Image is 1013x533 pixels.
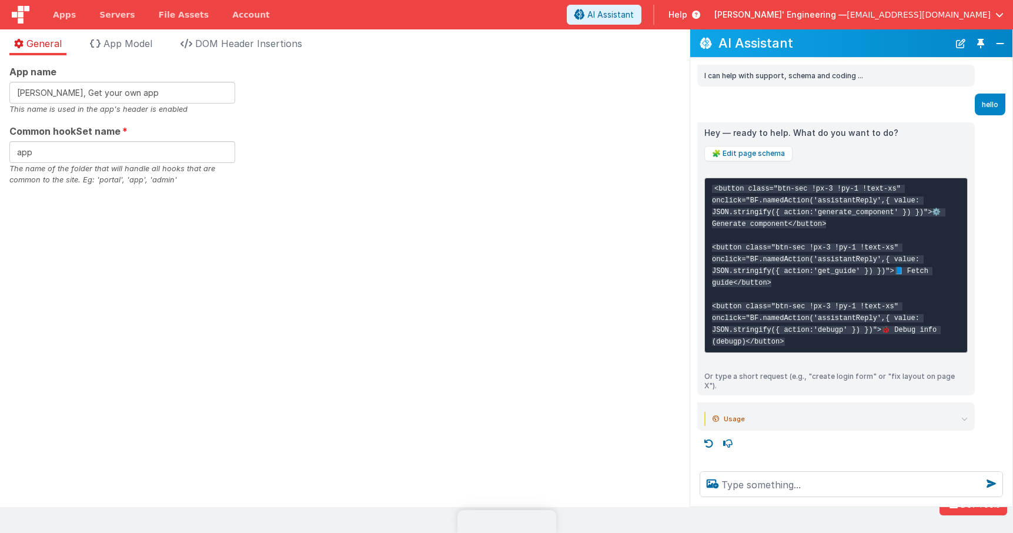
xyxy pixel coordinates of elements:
[704,146,793,161] button: 🧩 Edit page schema
[195,38,302,49] span: DOM Header Insertions
[714,9,1004,21] button: [PERSON_NAME]' Engineering — [EMAIL_ADDRESS][DOMAIN_NAME]
[704,372,968,391] div: Or type a short request (e.g., "create login form" or "fix layout on page X").
[159,9,209,21] span: File Assets
[704,69,968,82] p: I can help with support, schema and coding ...
[103,38,152,49] span: App Model
[713,412,968,426] summary: Usage
[9,104,235,115] div: This name is used in the app's header is enabled
[724,412,745,426] span: Usage
[567,5,641,25] button: AI Assistant
[982,98,998,111] p: hello
[952,35,969,52] button: New Chat
[53,9,76,21] span: Apps
[714,9,847,21] span: [PERSON_NAME]' Engineering —
[99,9,135,21] span: Servers
[712,185,945,346] code: <button class="btn-sec !px-3 !py-1 !text-xs" onclick="BF.namedAction('assistantReply',{ value: JS...
[972,35,989,52] button: Toggle Pin
[992,35,1008,52] button: Close
[9,124,121,138] span: Common hookSet name
[9,65,56,79] span: App name
[9,163,235,185] div: The name of the folder that will handle all hooks that are common to the site. Eg: 'portal', 'app...
[668,9,687,21] span: Help
[704,127,968,139] div: Hey — ready to help. What do you want to do?
[26,38,62,49] span: General
[587,9,634,21] span: AI Assistant
[718,36,949,50] h2: AI Assistant
[847,9,991,21] span: [EMAIL_ADDRESS][DOMAIN_NAME]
